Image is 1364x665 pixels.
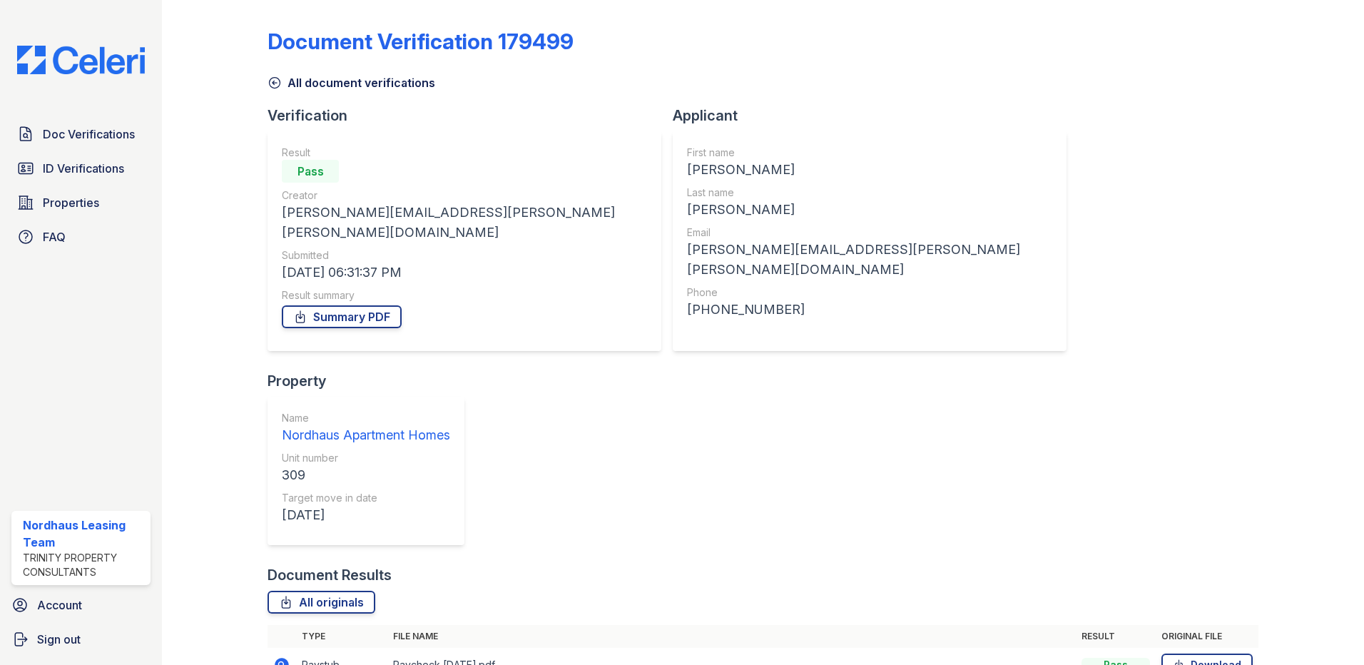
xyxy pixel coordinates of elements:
[282,505,450,525] div: [DATE]
[268,591,375,614] a: All originals
[43,228,66,245] span: FAQ
[11,120,151,148] a: Doc Verifications
[11,223,151,251] a: FAQ
[387,625,1076,648] th: File name
[282,425,450,445] div: Nordhaus Apartment Homes
[268,74,435,91] a: All document verifications
[687,285,1052,300] div: Phone
[37,597,82,614] span: Account
[282,188,647,203] div: Creator
[11,188,151,217] a: Properties
[268,565,392,585] div: Document Results
[43,160,124,177] span: ID Verifications
[282,146,647,160] div: Result
[43,194,99,211] span: Properties
[282,203,647,243] div: [PERSON_NAME][EMAIL_ADDRESS][PERSON_NAME][PERSON_NAME][DOMAIN_NAME]
[687,200,1052,220] div: [PERSON_NAME]
[282,160,339,183] div: Pass
[282,263,647,283] div: [DATE] 06:31:37 PM
[687,146,1052,160] div: First name
[687,160,1052,180] div: [PERSON_NAME]
[1076,625,1156,648] th: Result
[1156,625,1258,648] th: Original file
[687,186,1052,200] div: Last name
[23,517,145,551] div: Nordhaus Leasing Team
[23,551,145,579] div: Trinity Property Consultants
[6,46,156,74] img: CE_Logo_Blue-a8612792a0a2168367f1c8372b55b34899dd931a85d93a1a3d3e32e68fde9ad4.png
[282,451,450,465] div: Unit number
[282,411,450,425] div: Name
[282,305,402,328] a: Summary PDF
[282,465,450,485] div: 309
[43,126,135,143] span: Doc Verifications
[687,300,1052,320] div: [PHONE_NUMBER]
[282,248,647,263] div: Submitted
[268,371,476,391] div: Property
[673,106,1078,126] div: Applicant
[268,29,574,54] div: Document Verification 179499
[282,411,450,445] a: Name Nordhaus Apartment Homes
[37,631,81,648] span: Sign out
[687,225,1052,240] div: Email
[282,491,450,505] div: Target move in date
[6,591,156,619] a: Account
[268,106,673,126] div: Verification
[6,625,156,654] a: Sign out
[11,154,151,183] a: ID Verifications
[687,240,1052,280] div: [PERSON_NAME][EMAIL_ADDRESS][PERSON_NAME][PERSON_NAME][DOMAIN_NAME]
[296,625,387,648] th: Type
[282,288,647,303] div: Result summary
